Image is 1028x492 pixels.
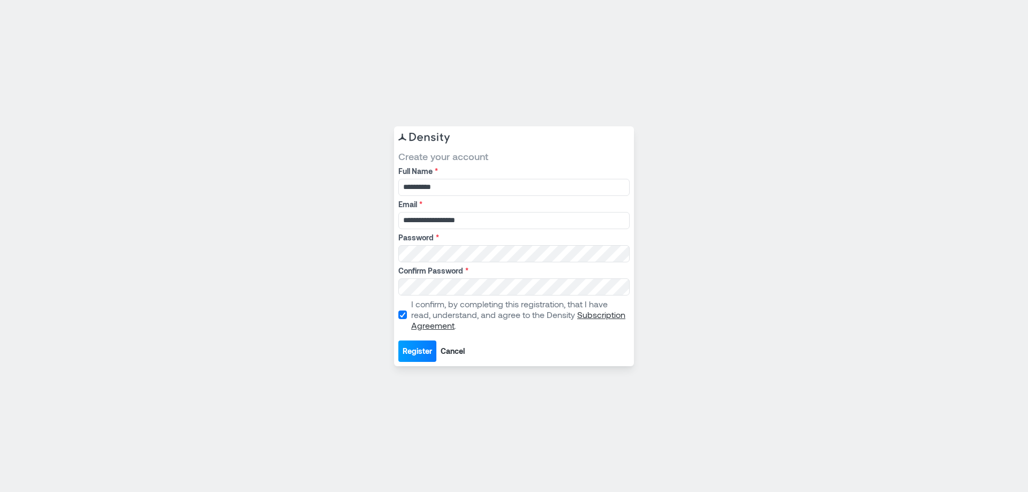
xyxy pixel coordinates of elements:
[411,299,628,331] p: I confirm, by completing this registration, that I have read, understand, and agree to the Density .
[398,166,628,177] label: Full Name
[398,340,436,362] button: Register
[441,346,465,357] span: Cancel
[398,232,628,243] label: Password
[436,340,469,362] button: Cancel
[398,266,628,276] label: Confirm Password
[398,150,630,163] span: Create your account
[398,199,628,210] label: Email
[403,346,432,357] span: Register
[411,309,625,330] a: Subscription Agreement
